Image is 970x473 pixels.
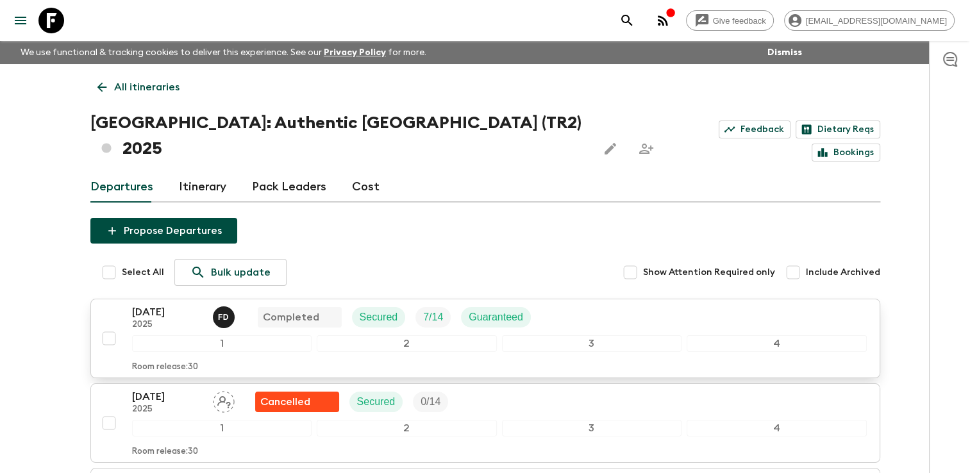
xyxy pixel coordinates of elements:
span: Assign pack leader [213,395,235,405]
span: Select All [122,266,164,279]
button: Edit this itinerary [598,136,623,162]
div: Secured [352,307,406,328]
a: Privacy Policy [324,48,386,57]
button: search adventures [614,8,640,33]
p: Secured [357,394,396,410]
a: Bulk update [174,259,287,286]
span: Give feedback [706,16,773,26]
p: All itineraries [114,79,180,95]
p: Completed [263,310,319,325]
p: Secured [360,310,398,325]
a: Pack Leaders [252,172,326,203]
div: Secured [349,392,403,412]
div: 2 [317,335,497,352]
p: 7 / 14 [423,310,443,325]
p: 2025 [132,404,203,415]
h1: [GEOGRAPHIC_DATA]: Authentic [GEOGRAPHIC_DATA] (TR2) 2025 [90,110,587,162]
div: [EMAIL_ADDRESS][DOMAIN_NAME] [784,10,955,31]
a: Give feedback [686,10,774,31]
p: Room release: 30 [132,447,198,457]
button: Propose Departures [90,218,237,244]
button: menu [8,8,33,33]
p: [DATE] [132,304,203,320]
a: Bookings [812,144,880,162]
div: 4 [687,335,867,352]
div: 3 [502,420,682,436]
p: Cancelled [260,394,310,410]
button: [DATE]2025Assign pack leaderFlash Pack cancellationSecuredTrip Fill1234Room release:30 [90,383,880,463]
div: 2 [317,420,497,436]
div: Flash Pack cancellation [255,392,339,412]
span: [EMAIL_ADDRESS][DOMAIN_NAME] [799,16,954,26]
p: We use functional & tracking cookies to deliver this experience. See our for more. [15,41,431,64]
p: 0 / 14 [421,394,440,410]
button: [DATE]2025Fatih DeveliCompletedSecuredTrip FillGuaranteed1234Room release:30 [90,299,880,378]
p: 2025 [132,320,203,330]
div: 3 [502,335,682,352]
p: Bulk update [211,265,271,280]
button: Dismiss [764,44,805,62]
a: Itinerary [179,172,226,203]
p: [DATE] [132,389,203,404]
span: Share this itinerary [633,136,659,162]
a: Dietary Reqs [796,120,880,138]
div: 1 [132,335,312,352]
div: Trip Fill [413,392,448,412]
p: Room release: 30 [132,362,198,372]
a: All itineraries [90,74,187,100]
a: Feedback [719,120,790,138]
a: Departures [90,172,153,203]
span: Include Archived [806,266,880,279]
a: Cost [352,172,380,203]
span: Fatih Develi [213,310,237,320]
div: 4 [687,420,867,436]
div: Trip Fill [415,307,451,328]
p: Guaranteed [469,310,523,325]
span: Show Attention Required only [643,266,775,279]
div: 1 [132,420,312,436]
